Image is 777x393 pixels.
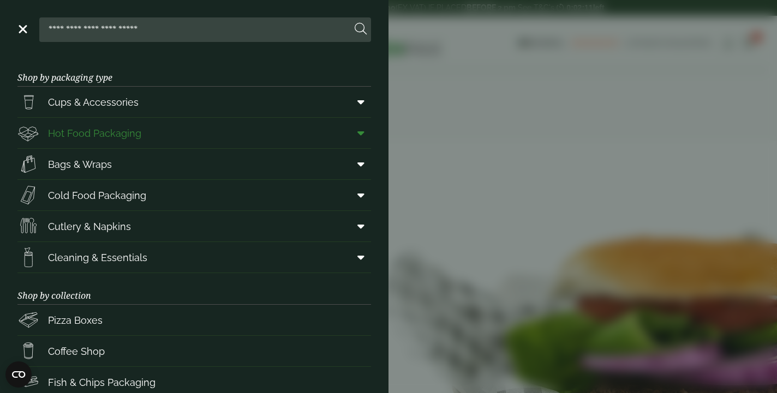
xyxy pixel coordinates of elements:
span: Cups & Accessories [48,95,139,110]
span: Hot Food Packaging [48,126,141,141]
span: Cutlery & Napkins [48,219,131,234]
img: HotDrink_paperCup.svg [17,340,39,362]
h3: Shop by collection [17,273,371,305]
span: Fish & Chips Packaging [48,375,156,390]
a: Cold Food Packaging [17,180,371,210]
span: Pizza Boxes [48,313,103,328]
a: Bags & Wraps [17,149,371,179]
a: Coffee Shop [17,336,371,366]
img: Pizza_boxes.svg [17,309,39,331]
span: Cleaning & Essentials [48,250,147,265]
h3: Shop by packaging type [17,55,371,87]
img: Paper_carriers.svg [17,153,39,175]
img: open-wipe.svg [17,246,39,268]
a: Cutlery & Napkins [17,211,371,241]
button: Open CMP widget [5,361,32,388]
img: PintNhalf_cup.svg [17,91,39,113]
a: Hot Food Packaging [17,118,371,148]
img: Deli_box.svg [17,122,39,144]
span: Bags & Wraps [48,157,112,172]
a: Pizza Boxes [17,305,371,335]
span: Coffee Shop [48,344,105,359]
img: Cutlery.svg [17,215,39,237]
img: Sandwich_box.svg [17,184,39,206]
a: Cleaning & Essentials [17,242,371,273]
span: Cold Food Packaging [48,188,146,203]
a: Cups & Accessories [17,87,371,117]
